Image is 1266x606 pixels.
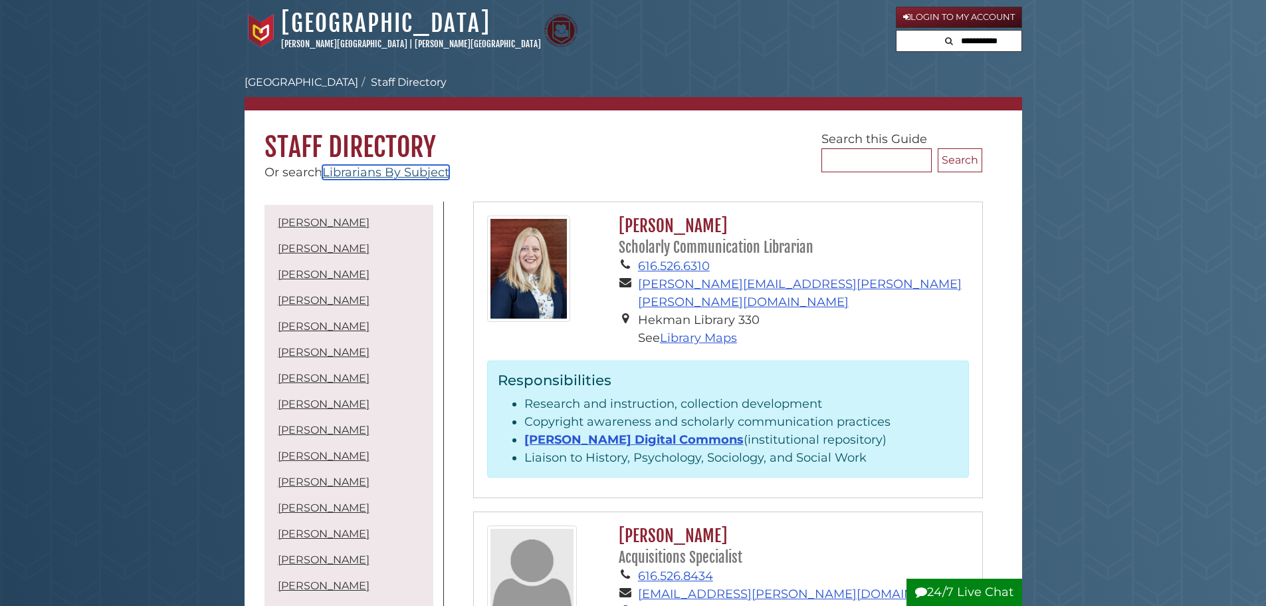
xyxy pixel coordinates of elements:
[278,320,369,333] a: [PERSON_NAME]
[660,331,737,345] a: Library Maps
[638,569,713,583] a: 616.526.8434
[409,39,413,49] span: |
[278,424,369,436] a: [PERSON_NAME]
[278,346,369,359] a: [PERSON_NAME]
[638,311,969,347] li: Hekman Library 330 See
[278,398,369,410] a: [PERSON_NAME]
[278,502,369,514] a: [PERSON_NAME]
[906,579,1022,606] button: 24/7 Live Chat
[245,14,278,47] img: Calvin University
[281,39,407,49] a: [PERSON_NAME][GEOGRAPHIC_DATA]
[612,526,968,567] h2: [PERSON_NAME]
[264,165,449,180] span: Or search
[524,432,744,447] a: [PERSON_NAME] Digital Commons
[278,268,369,281] a: [PERSON_NAME]
[498,371,958,388] h3: Responsibilities
[638,277,962,309] a: [PERSON_NAME][EMAIL_ADDRESS][PERSON_NAME][PERSON_NAME][DOMAIN_NAME]
[619,549,742,566] small: Acquisitions Specialist
[612,216,968,257] h2: [PERSON_NAME]
[278,216,369,229] a: [PERSON_NAME]
[524,395,958,413] li: Research and instruction, collection development
[524,449,958,467] li: Liaison to History, Psychology, Sociology, and Social Work
[638,259,710,273] a: 616.526.6310
[278,294,369,307] a: [PERSON_NAME]
[245,76,358,88] a: [GEOGRAPHIC_DATA]
[524,413,958,431] li: Copyright awareness and scholarly communication practices
[945,37,953,45] i: Search
[322,165,449,180] a: Librarians By Subject
[638,587,962,601] a: [EMAIL_ADDRESS][PERSON_NAME][DOMAIN_NAME]
[896,7,1022,28] a: Login to My Account
[278,242,369,255] a: [PERSON_NAME]
[619,239,813,256] small: Scholarly Communication Librarian
[415,39,541,49] a: [PERSON_NAME][GEOGRAPHIC_DATA]
[281,9,490,38] a: [GEOGRAPHIC_DATA]
[245,110,1022,164] h1: Staff Directory
[371,76,447,88] a: Staff Directory
[278,450,369,462] a: [PERSON_NAME]
[487,216,570,322] img: gina_bolger_125x160.jpg
[524,431,958,449] li: (institutional repository)
[941,31,957,49] button: Search
[245,75,1022,110] nav: breadcrumb
[938,148,982,172] button: Search
[278,528,369,540] a: [PERSON_NAME]
[278,553,369,566] a: [PERSON_NAME]
[278,476,369,488] a: [PERSON_NAME]
[278,372,369,384] a: [PERSON_NAME]
[544,14,578,47] img: Calvin Theological Seminary
[278,579,369,592] a: [PERSON_NAME]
